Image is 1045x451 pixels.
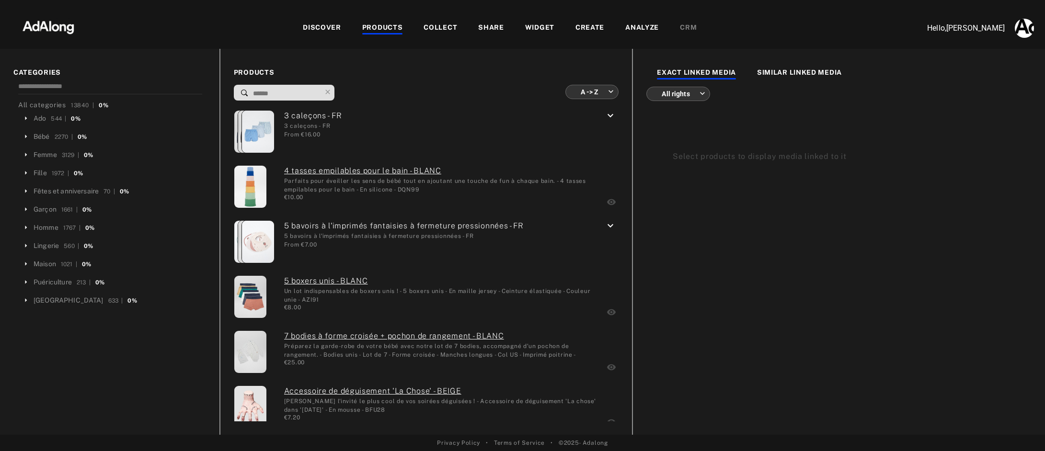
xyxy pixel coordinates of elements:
[284,232,524,240] div: 5 bavoirs à l'imprimés fantaisies à fermeture pressionnées - FR
[494,439,545,447] a: Terms of Service
[997,405,1045,451] iframe: Chat Widget
[284,287,600,303] div: Un lot indispensables de boxers unis ! - 5 boxers unis - En maille jersey - Ceinture élastiquée -...
[1012,16,1036,40] button: Account settings
[103,187,115,196] div: 70 |
[71,114,80,123] div: 0%
[605,220,616,232] i: keyboard_arrow_down
[234,166,266,208] img: 4-tasses-empilables-pour-le-bain-blanc-dqn99_1_fr1.jpg
[238,111,270,153] img: 3-calecons-bleu-aaf19_3_fr1.jpg
[424,23,457,34] div: COLLECT
[61,260,77,269] div: 1021 |
[574,79,614,104] div: A -> Z
[242,111,274,153] img: 3-calecons-bleu-aaf19_4_fr1.jpg
[284,177,600,193] div: Parfaits pour éveiller les sens de bébé tout en ajoutant une touche de fun à chaque bain. - 4 tas...
[13,68,206,78] span: CATEGORIES
[34,295,103,305] div: [GEOGRAPHIC_DATA]
[909,23,1005,34] p: Hello, [PERSON_NAME]
[85,224,94,232] div: 0%
[284,330,600,342] a: (ada-kiabi-17397) 7 bodies à forme croisée + pochon de rangement - BLANC: Préparez la garde-robe ...
[82,260,91,269] div: 0%
[34,277,72,287] div: Puériculture
[284,275,600,287] a: (ada-kiabi-17877) 5 boxers unis - BLANC: Un lot indispensables de boxers unis ! - 5 boxers unis -...
[55,133,73,141] div: 2270 |
[478,23,504,34] div: SHARE
[34,223,58,233] div: Homme
[127,296,137,305] div: 0%
[77,278,91,287] div: 213 |
[284,240,524,249] div: From €7.00
[34,204,57,214] div: Garçon
[362,23,403,34] div: PRODUCTS
[238,221,270,263] img: 5-bavoirs-a-limprimes-fantaisies-a-fermeture-pressionnees-marron-cvv50_2_fr1.jpg
[6,12,91,41] img: 63233d7d88ed69de3c212112c67096b6.png
[62,151,79,159] div: 3129 |
[108,296,123,305] div: 633 |
[34,259,56,269] div: Maison
[234,221,266,263] img: 5-bavoirs-a-limprimes-fantaisies-a-fermeture-pressionnees-bleu-cvv50_3_fr1.jpg
[95,278,104,287] div: 0%
[84,242,93,250] div: 0%
[234,68,619,78] span: PRODUCTS
[84,151,93,159] div: 0%
[284,413,600,422] div: €7.20
[486,439,488,447] span: •
[284,358,600,367] div: €25.00
[63,224,80,232] div: 1767 |
[242,221,274,263] img: 5-bavoirs-a-limprimes-fantaisies-a-fermeture-pressionnees-rose-cvv50_1_fr1.jpg
[34,186,99,196] div: Fêtes et anniversaire
[51,114,66,123] div: 544 |
[605,110,616,122] i: keyboard_arrow_down
[657,68,736,79] div: EXACT LINKED MEDIA
[525,23,554,34] div: WIDGET
[234,111,266,153] img: 3-calecons-bleu-aaf19_1_fr1.jpg
[99,101,108,110] div: 0%
[284,385,600,397] a: (ada-kiabi-1031) Accessoire de déguisement 'La Chose' - BEIGE: Soyez l'invité le plus cool de vos...
[284,303,600,312] div: €8.00
[757,68,842,79] div: SIMILAR LINKED MEDIA
[680,23,697,34] div: CRM
[34,132,50,142] div: Bébé
[673,151,1005,162] div: Select products to display media linked to it
[1015,19,1034,38] img: AAuE7mCcxfrEYqyvOQj0JEqcpTTBGQ1n7nJRUNytqTeM
[284,342,600,358] div: Préparez la garde-robe de votre bébé avec notre lot de 7 bodies, accompagné d'un pochon de rangem...
[625,23,659,34] div: ANALYZE
[34,150,57,160] div: Femme
[437,439,480,447] a: Privacy Policy
[82,205,92,214] div: 0%
[284,193,600,202] div: €10.00
[234,386,266,428] img: accessoire-de-deguisement-la-chose-beige-bfu28_1_fr1.jpg
[303,23,341,34] div: DISCOVER
[78,133,87,141] div: 0%
[64,242,79,250] div: 560 |
[34,241,59,251] div: Lingerie
[34,113,46,124] div: Ado
[559,439,608,447] span: © 2025 - Adalong
[234,276,266,318] img: 5-boxers-unis-blanc-azi91_5_fr1.jpg
[284,122,342,130] div: 3 caleçons - FR
[284,130,342,139] div: From €16.00
[74,169,83,178] div: 0%
[655,81,705,106] div: All rights
[71,101,94,110] div: 13840 |
[234,331,266,373] img: 7-bodies-a-forme-croisee-pochon-de-rangement-blanc-btf46_1_fr1.jpg
[575,23,604,34] div: CREATE
[551,439,553,447] span: •
[284,165,600,177] a: (ada-kiabi-3766) 4 tasses empilables pour le bain - BLANC: Parfaits pour éveiller les sens de béb...
[52,169,69,178] div: 1972 |
[284,397,600,413] div: Soyez l'invité le plus cool de vos soirées déguisées ! - Accessoire de déguisement 'La chose' dan...
[34,168,47,178] div: Fille
[61,205,78,214] div: 1661 |
[120,187,129,196] div: 0%
[18,100,109,110] div: All categories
